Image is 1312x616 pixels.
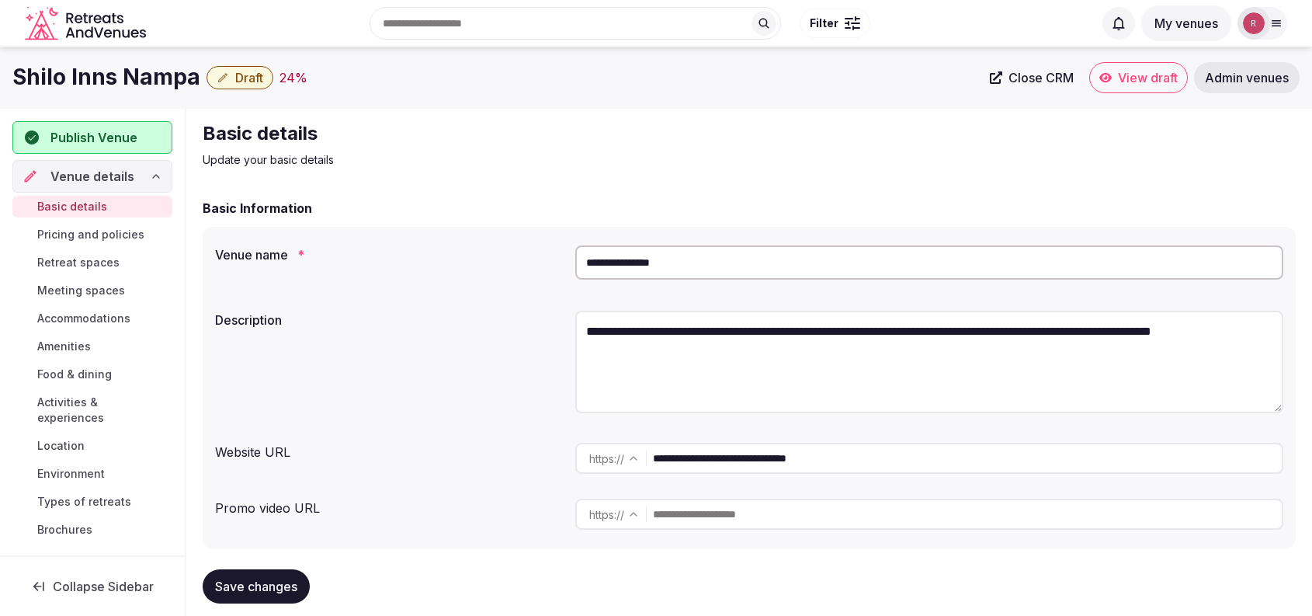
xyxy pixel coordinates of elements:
span: Pricing and policies [37,227,144,242]
a: Food & dining [12,364,172,385]
span: Filter [810,16,838,31]
button: My venues [1141,5,1231,41]
a: Brochures [12,519,172,541]
a: Visit the homepage [25,6,149,41]
span: Admin venues [1205,70,1289,85]
span: Activities & experiences [37,395,166,426]
a: Retreat spaces [12,252,172,273]
p: Update your basic details [203,152,724,168]
span: Amenities [37,339,91,354]
a: View draft [1089,62,1188,93]
span: Food & dining [37,367,112,382]
span: Environment [37,466,105,482]
button: Publish Venue [12,121,172,154]
span: Publish Venue [50,128,137,147]
a: Types of retreats [12,491,172,513]
a: Admin venues [1194,62,1300,93]
button: 24% [279,68,307,87]
a: Ownership [12,550,172,583]
a: Pricing and policies [12,224,172,245]
h1: Shilo Inns Nampa [12,62,200,92]
span: Location [37,438,85,454]
a: Close CRM [981,62,1083,93]
a: Meeting spaces [12,280,172,301]
a: Amenities [12,336,172,357]
span: Retreat spaces [37,255,120,270]
span: Basic details [37,199,107,214]
div: Promo video URL [215,492,563,517]
a: Basic details [12,196,172,218]
button: Collapse Sidebar [12,569,172,604]
span: Venue details [50,167,134,186]
svg: Retreats and Venues company logo [25,6,149,41]
h2: Basic Information [203,199,312,218]
span: Save changes [215,579,297,594]
a: Activities & experiences [12,392,172,429]
span: Close CRM [1008,70,1074,85]
div: Website URL [215,437,563,461]
button: Draft [207,66,273,89]
span: View draft [1118,70,1178,85]
span: Meeting spaces [37,283,125,298]
label: Description [215,314,563,326]
span: Brochures [37,522,92,538]
span: Collapse Sidebar [53,579,154,594]
a: Accommodations [12,308,172,329]
a: Location [12,435,172,457]
span: Accommodations [37,311,130,326]
div: 24 % [279,68,307,87]
img: robiejavier [1243,12,1265,34]
a: My venues [1141,16,1231,31]
a: Environment [12,463,172,485]
h2: Basic details [203,121,724,146]
button: Save changes [203,569,310,604]
span: Types of retreats [37,494,131,510]
span: Draft [235,70,263,85]
button: Filter [800,9,870,38]
label: Venue name [215,249,563,261]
